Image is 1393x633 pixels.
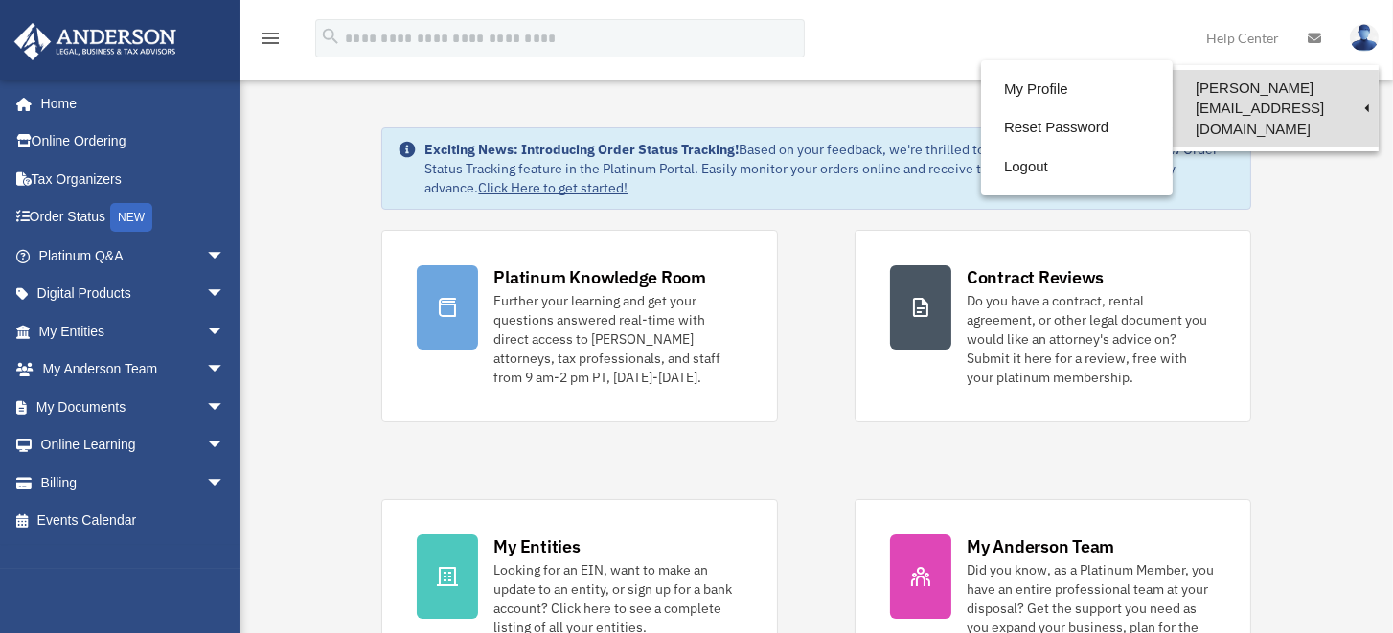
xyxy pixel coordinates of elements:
[424,141,739,158] strong: Exciting News: Introducing Order Status Tracking!
[1350,24,1379,52] img: User Pic
[493,291,742,387] div: Further your learning and get your questions answered real-time with direct access to [PERSON_NAM...
[13,237,254,275] a: Platinum Q&Aarrow_drop_down
[13,388,254,426] a: My Documentsarrow_drop_down
[13,123,254,161] a: Online Ordering
[13,198,254,237] a: Order StatusNEW
[206,463,244,503] span: arrow_drop_down
[493,265,706,289] div: Platinum Knowledge Room
[13,160,254,198] a: Tax Organizers
[9,23,182,60] img: Anderson Advisors Platinum Portal
[206,350,244,390] span: arrow_drop_down
[967,534,1114,558] div: My Anderson Team
[13,312,254,350] a: My Entitiesarrow_drop_down
[259,34,282,50] a: menu
[206,312,244,351] span: arrow_drop_down
[981,147,1173,187] a: Logout
[110,203,152,232] div: NEW
[206,237,244,276] span: arrow_drop_down
[206,426,244,465] span: arrow_drop_down
[981,70,1173,109] a: My Profile
[493,534,580,558] div: My Entities
[13,502,254,540] a: Events Calendar
[381,230,778,422] a: Platinum Knowledge Room Further your learning and get your questions answered real-time with dire...
[13,426,254,464] a: Online Learningarrow_drop_down
[981,108,1173,147] a: Reset Password
[320,26,341,47] i: search
[13,84,244,123] a: Home
[967,291,1216,387] div: Do you have a contract, rental agreement, or other legal document you would like an attorney's ad...
[13,350,254,389] a: My Anderson Teamarrow_drop_down
[13,463,254,502] a: Billingarrow_drop_down
[478,179,628,196] a: Click Here to get started!
[424,140,1234,197] div: Based on your feedback, we're thrilled to announce the launch of our new Order Status Tracking fe...
[855,230,1251,422] a: Contract Reviews Do you have a contract, rental agreement, or other legal document you would like...
[259,27,282,50] i: menu
[206,388,244,427] span: arrow_drop_down
[967,265,1104,289] div: Contract Reviews
[13,275,254,313] a: Digital Productsarrow_drop_down
[206,275,244,314] span: arrow_drop_down
[1173,70,1379,147] a: [PERSON_NAME][EMAIL_ADDRESS][DOMAIN_NAME]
